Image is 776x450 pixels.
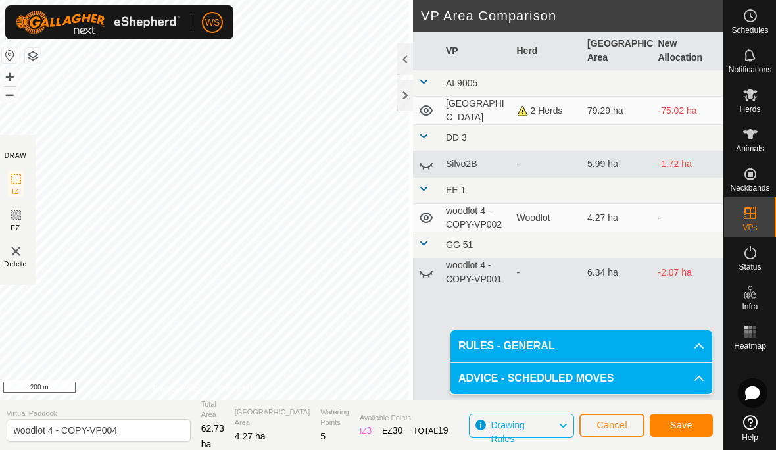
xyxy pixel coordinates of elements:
th: [GEOGRAPHIC_DATA] Area [582,32,653,70]
span: 30 [393,425,403,436]
span: Neckbands [730,184,769,192]
div: TOTAL [413,424,448,438]
td: -75.02 ha [653,97,724,125]
span: GG 51 [446,239,473,250]
span: Virtual Paddock [7,408,191,419]
div: Woodlot [517,211,577,225]
button: Cancel [579,414,644,437]
td: -1.72 ha [653,151,724,178]
a: Help [724,410,776,447]
div: DRAW [5,151,27,161]
span: VPs [742,224,757,232]
td: - [653,204,724,232]
div: EZ [382,424,402,438]
span: EE 1 [446,185,466,195]
img: Gallagher Logo [16,11,180,34]
td: woodlot 4 - COPY-VP002 [441,204,512,232]
span: Notifications [729,66,771,74]
button: + [2,69,18,85]
span: [GEOGRAPHIC_DATA] Area [235,407,310,428]
div: - [517,266,577,280]
span: EZ [11,223,20,233]
span: ADVICE - SCHEDULED MOVES [458,370,614,386]
span: Schedules [731,26,768,34]
img: VP [8,243,24,259]
span: 4.27 ha [235,431,266,441]
span: Available Points [360,413,449,424]
span: Herds [739,105,760,113]
button: – [2,86,18,102]
button: Save [650,414,713,437]
td: Silvo2B [441,151,512,178]
a: Contact Us [218,383,256,395]
td: [GEOGRAPHIC_DATA] [441,97,512,125]
span: Infra [742,303,758,311]
span: Status [739,263,761,271]
td: 4.27 ha [582,204,653,232]
td: 79.29 ha [582,97,653,125]
div: 2 Herds [517,104,577,118]
a: Privacy Policy [153,383,202,395]
div: IZ [360,424,372,438]
span: RULES - GENERAL [458,338,555,354]
span: WS [205,16,220,30]
td: woodlot 4 - COPY-VP001 [441,259,512,287]
button: Map Layers [25,48,41,64]
p-accordion-header: RULES - GENERAL [450,330,712,362]
span: DD 3 [446,132,467,143]
span: Cancel [596,420,627,430]
th: Herd [512,32,583,70]
span: 19 [438,425,449,436]
span: Help [742,434,758,441]
p-accordion-header: ADVICE - SCHEDULED MOVES [450,362,712,394]
span: 5 [320,431,326,441]
button: Reset Map [2,47,18,63]
td: 5.99 ha [582,151,653,178]
span: Delete [4,259,27,269]
th: VP [441,32,512,70]
td: 6.34 ha [582,259,653,287]
td: -2.07 ha [653,259,724,287]
h2: VP Area Comparison [421,8,723,24]
th: New Allocation [653,32,724,70]
span: Save [670,420,692,430]
span: 62.73 ha [201,423,224,449]
span: Watering Points [320,407,349,428]
span: AL9005 [446,78,477,88]
div: - [517,157,577,171]
span: Animals [736,145,764,153]
span: Drawing Rules [491,420,524,444]
span: 3 [367,425,372,436]
span: Heatmap [734,342,766,350]
span: IZ [12,187,19,197]
span: Total Area [201,399,224,420]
